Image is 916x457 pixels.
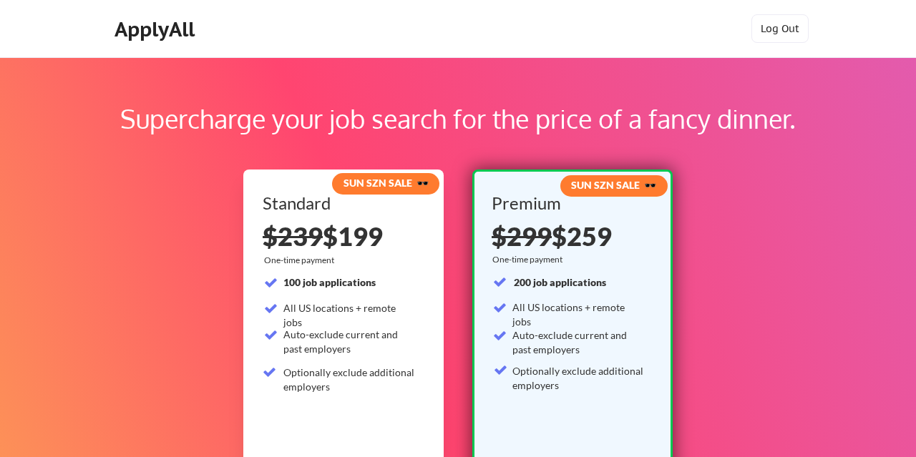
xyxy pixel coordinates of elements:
[492,254,567,265] div: One-time payment
[492,195,649,212] div: Premium
[343,177,429,189] strong: SUN SZN SALE 🕶️
[92,99,824,138] div: Supercharge your job search for the price of a fancy dinner.
[751,14,809,43] button: Log Out
[283,301,416,329] div: All US locations + remote jobs
[512,300,645,328] div: All US locations + remote jobs
[263,220,323,252] s: $239
[263,195,419,212] div: Standard
[263,223,424,249] div: $199
[114,17,199,41] div: ApplyAll
[512,328,645,356] div: Auto-exclude current and past employers
[571,179,656,191] strong: SUN SZN SALE 🕶️
[283,328,416,355] div: Auto-exclude current and past employers
[283,276,376,288] strong: 100 job applications
[514,276,606,288] strong: 200 job applications
[492,223,649,249] div: $259
[283,365,416,393] div: Optionally exclude additional employers
[512,364,645,392] div: Optionally exclude additional employers
[492,220,552,252] s: $299
[264,255,338,266] div: One-time payment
